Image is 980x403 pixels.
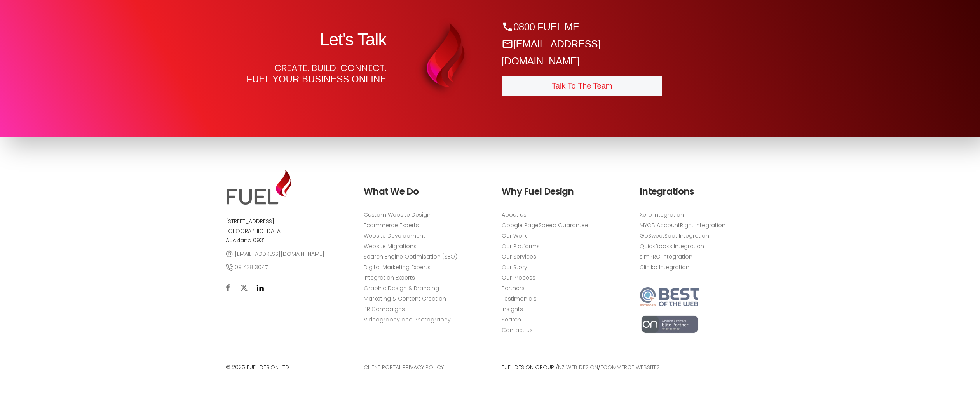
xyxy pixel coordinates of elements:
a: [EMAIL_ADDRESS][DOMAIN_NAME] [226,249,324,259]
a: Videography and Photography [364,316,451,324]
a: Website Development [364,232,425,240]
a: Partners [502,284,525,292]
a: Google PageSpeed Guarantee [502,221,588,229]
a: Insights [502,305,523,313]
a: Digital Marketing Experts [364,263,431,271]
a: Our Story [502,263,527,271]
a: Web Design Auckland [226,196,291,207]
a: Our Platforms [502,242,540,250]
p: Fuel Design group / / [502,363,754,372]
a: Integration Experts [364,274,415,282]
a: Our Services [502,253,536,261]
h3: Why Fuel Design [502,184,616,200]
a: Contact Us [502,326,533,334]
a: 09 428 3047 [226,262,268,272]
h2: Let's Talk [226,29,386,50]
a: Talk To The Team [502,76,662,96]
img: Best of the web [640,287,699,306]
a: Xero Integration [640,211,684,219]
a: Our Process [502,274,535,282]
a: Ecommerce Experts [364,221,419,229]
a: Custom Website Design [364,211,431,219]
a: NZ Web Design [558,363,598,371]
a: About us [502,211,527,219]
a: Facebook [220,280,235,295]
strong: Fuel your business online [246,74,386,84]
a: PR Campaigns [364,305,405,313]
a: [EMAIL_ADDRESS][DOMAIN_NAME] [502,38,600,67]
img: Oncord Elite Partners [640,314,699,334]
img: Website Design Auckland [413,22,478,87]
a: X (Twitter) [236,280,252,295]
a: PRIVACY POLICY [403,363,444,371]
img: Web Design Auckland [227,170,291,205]
a: Marketing & Content Creation [364,295,446,303]
a: QuickBooks Integration [640,242,704,250]
a: simPRO Integration [640,253,692,261]
h3: What We Do [364,184,478,200]
a: Website Migrations [364,242,417,250]
a: Graphic Design & Branding [364,284,439,292]
a: Client Portal [364,363,401,371]
p: Create. Build. Connect. [226,63,386,85]
h3: Integrations [640,184,754,200]
a: LinkedIn [253,280,268,295]
a: Search Engine Optimisation (SEO) [364,253,457,261]
a: Cliniko Integration [640,263,689,271]
a: Search [502,316,521,324]
p: © 2025 Fuel Design Ltd [226,363,340,372]
a: 0800 FUEL ME [502,21,579,33]
a: Our Work [502,232,527,240]
a: GoSweetSpot Integration [640,232,709,240]
p: [STREET_ADDRESS] [GEOGRAPHIC_DATA] Auckland 0931 [226,217,340,245]
p: | [364,363,478,372]
a: Testimonials [502,295,537,303]
a: eCommerce Websites [600,363,660,371]
a: MYOB AccountRight Integration [640,221,725,229]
